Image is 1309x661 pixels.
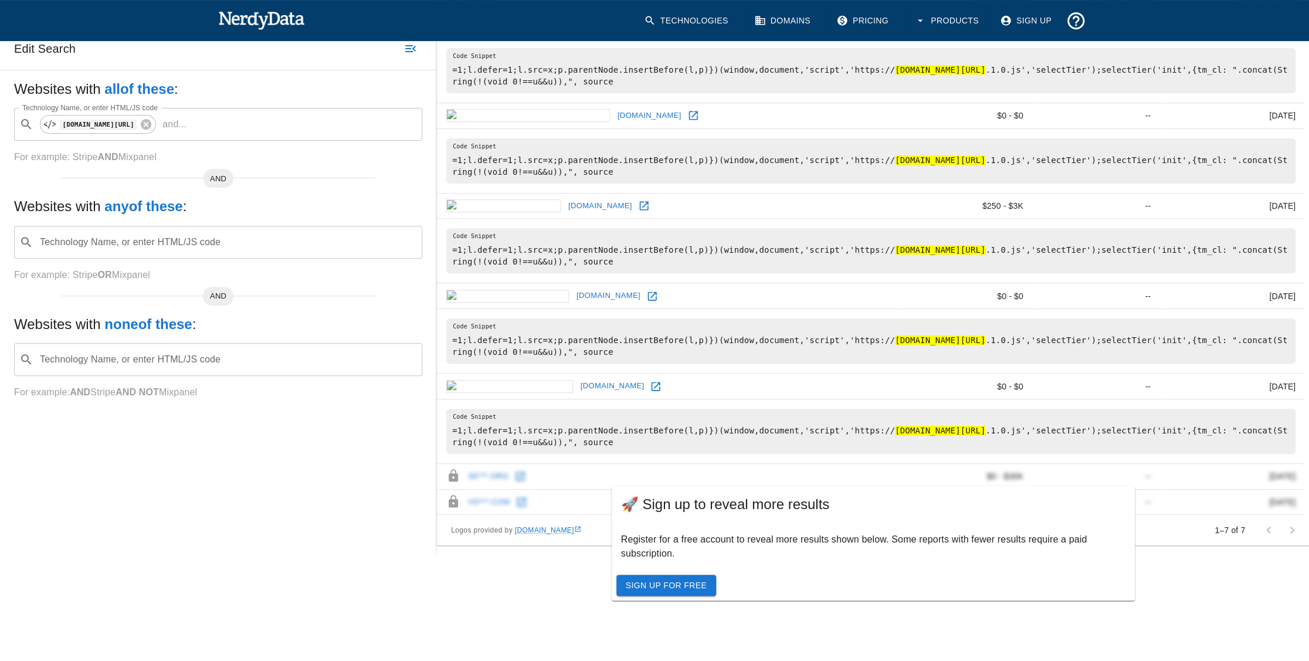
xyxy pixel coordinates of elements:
[203,290,233,302] span: AND
[104,316,192,332] b: none of these
[895,65,985,74] hl: [DOMAIN_NAME][URL]
[574,287,643,305] a: [DOMAIN_NAME]
[898,193,1033,219] td: $250 - $3K
[578,377,647,395] a: [DOMAIN_NAME]
[60,120,137,130] code: [DOMAIN_NAME][URL]
[446,318,1296,364] pre: =1;l.defer=1;l.src=x;p.parentNode.insertBefore(l,p)})(window,document,'script','https:// .1.0.js'...
[14,315,422,334] h5: Websites with :
[993,6,1061,36] a: Sign Up
[747,6,820,36] a: Domains
[898,103,1033,128] td: $0 - $0
[898,283,1033,309] td: $0 - $0
[104,81,174,97] b: all of these
[1160,374,1305,399] td: [DATE]
[446,228,1296,273] pre: =1;l.defer=1;l.src=x;p.parentNode.insertBefore(l,p)})(window,document,'script','https:// .1.0.js'...
[22,103,158,113] label: Technology Name, or enter HTML/JS code
[621,495,1126,514] span: 🚀 Sign up to reveal more results
[1160,103,1305,128] td: [DATE]
[97,152,118,162] b: AND
[621,533,1126,561] p: Register for a free account to reveal more results shown below. Some reports with fewer results r...
[14,268,422,282] p: For example: Stripe Mixpanel
[1215,524,1245,536] p: 1–7 of 7
[1160,193,1305,219] td: [DATE]
[895,155,985,165] hl: [DOMAIN_NAME][URL]
[647,378,664,395] a: Open searcheshut.com in new window
[446,409,1296,454] pre: =1;l.defer=1;l.src=x;p.parentNode.insertBefore(l,p)})(window,document,'script','https:// .1.0.js'...
[615,107,684,125] a: [DOMAIN_NAME]
[446,380,573,393] img: searcheshut.com icon
[895,426,985,435] hl: [DOMAIN_NAME][URL]
[14,150,422,164] p: For example: Stripe Mixpanel
[635,197,653,215] a: Open lifestyletips.net in new window
[104,198,182,214] b: any of these
[637,6,738,36] a: Technologies
[446,109,610,122] img: keywordssearching.com icon
[14,197,422,216] h5: Websites with :
[898,374,1033,399] td: $0 - $0
[907,6,988,36] button: Products
[158,117,191,131] p: and ...
[116,387,159,397] b: AND NOT
[1061,6,1091,36] button: Support and Documentation
[684,107,702,124] a: Open keywordssearching.com in new window
[218,8,304,32] img: NerdyData.com
[446,199,561,212] img: lifestyletips.net icon
[446,290,569,303] img: protectguard.me icon
[70,387,90,397] b: AND
[14,39,76,58] h6: Edit Search
[829,6,898,36] a: Pricing
[97,270,111,280] b: OR
[895,245,985,255] hl: [DOMAIN_NAME][URL]
[1033,193,1160,219] td: --
[1033,374,1160,399] td: --
[515,526,581,534] a: [DOMAIN_NAME]
[451,525,581,537] span: Logos provided by
[40,115,156,134] div: [DOMAIN_NAME][URL]
[1160,283,1305,309] td: [DATE]
[1033,103,1160,128] td: --
[14,385,422,399] p: For example: Stripe Mixpanel
[446,48,1296,93] pre: =1;l.defer=1;l.src=x;p.parentNode.insertBefore(l,p)})(window,document,'script','https:// .1.0.js'...
[895,335,985,345] hl: [DOMAIN_NAME][URL]
[565,197,635,215] a: [DOMAIN_NAME]
[643,287,661,305] a: Open protectguard.me in new window
[14,80,422,99] h5: Websites with :
[616,575,716,596] a: Sign Up For Free
[446,138,1296,184] pre: =1;l.defer=1;l.src=x;p.parentNode.insertBefore(l,p)})(window,document,'script','https:// .1.0.js'...
[1033,283,1160,309] td: --
[203,173,233,185] span: AND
